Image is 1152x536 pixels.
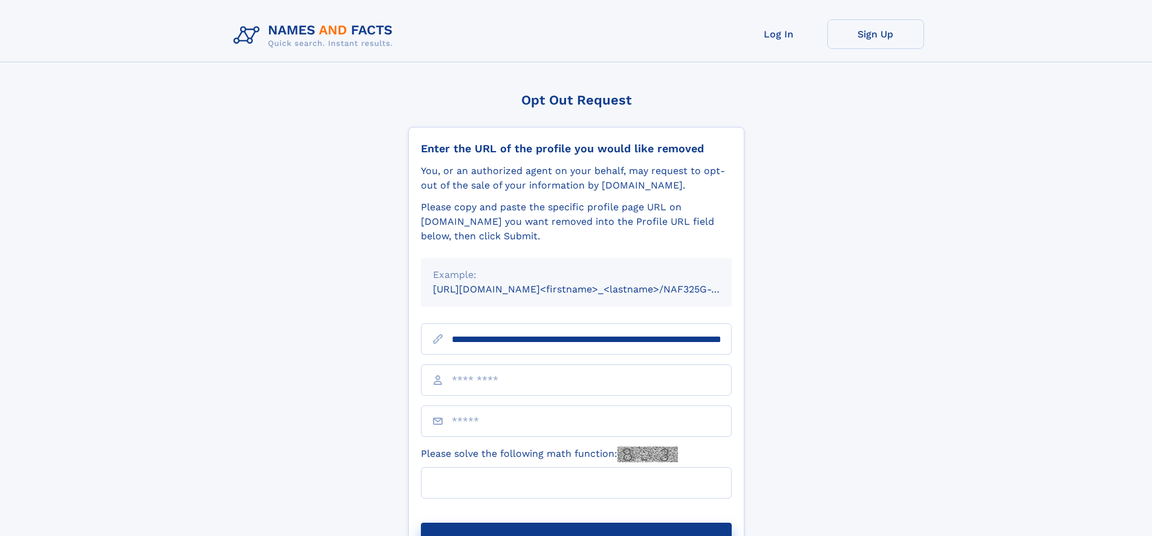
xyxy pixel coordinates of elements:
[731,19,827,49] a: Log In
[421,142,732,155] div: Enter the URL of the profile you would like removed
[433,283,755,295] small: [URL][DOMAIN_NAME]<firstname>_<lastname>/NAF325G-xxxxxxxx
[421,447,678,462] label: Please solve the following math function:
[827,19,924,49] a: Sign Up
[433,268,720,282] div: Example:
[421,200,732,244] div: Please copy and paste the specific profile page URL on [DOMAIN_NAME] you want removed into the Pr...
[408,92,744,108] div: Opt Out Request
[229,19,403,52] img: Logo Names and Facts
[421,164,732,193] div: You, or an authorized agent on your behalf, may request to opt-out of the sale of your informatio...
